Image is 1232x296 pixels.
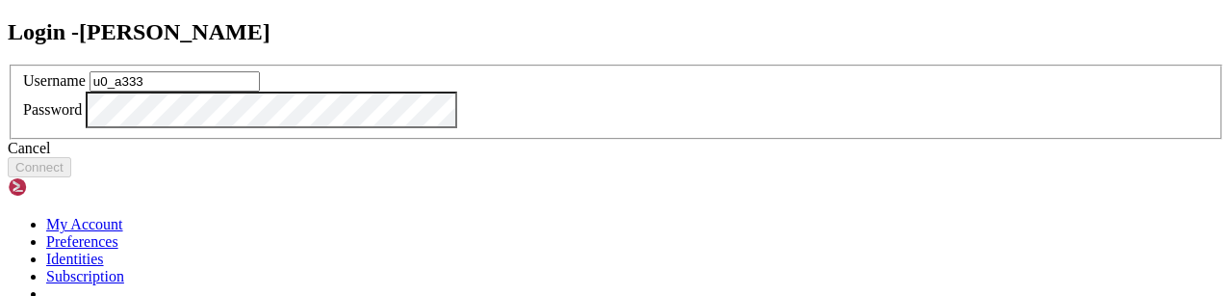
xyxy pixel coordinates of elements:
a: Subscription [46,268,124,284]
div: (0, 1) [8,25,15,42]
label: Username [23,72,86,89]
button: Connect [8,157,71,177]
x-row: Connecting [TECHNICAL_ID]... [8,8,983,25]
label: Password [23,101,82,118]
div: Cancel [8,140,1224,157]
a: Identities [46,251,104,267]
img: Shellngn [8,177,118,197]
h2: Login - [PERSON_NAME] [8,19,1224,45]
a: My Account [46,216,123,232]
a: Preferences [46,233,118,250]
